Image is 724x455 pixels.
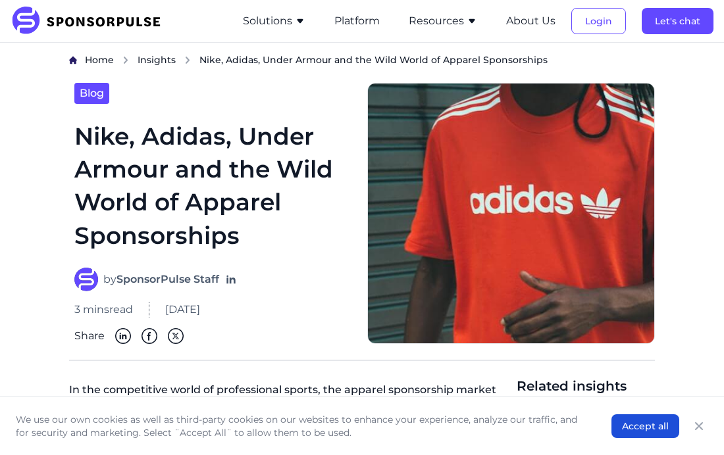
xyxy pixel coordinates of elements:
[16,413,585,439] p: We use our own cookies as well as third-party cookies on our websites to enhance your experience,...
[116,273,219,285] strong: SponsorPulse Staff
[611,414,679,438] button: Accept all
[138,53,176,67] a: Insights
[115,328,131,344] img: Linkedin
[74,120,351,252] h1: Nike, Adidas, Under Armour and the Wild World of Apparel Sponsorships
[11,7,170,36] img: SponsorPulse
[85,54,114,66] span: Home
[334,15,380,27] a: Platform
[506,13,556,29] button: About Us
[74,328,105,344] span: Share
[199,53,548,66] span: Nike, Adidas, Under Armour and the Wild World of Apparel Sponsorships
[103,272,219,287] span: by
[74,302,133,318] span: 3 mins read
[85,53,114,67] a: Home
[690,417,708,435] button: Close
[334,13,380,29] button: Platform
[506,15,556,27] a: About Us
[642,15,713,27] a: Let's chat
[142,328,157,344] img: Facebook
[243,13,305,29] button: Solutions
[165,302,200,318] span: [DATE]
[74,268,98,291] img: SponsorPulse Staff
[367,83,655,345] img: Photo courtesy of Camilla Carvalho via Unsplash
[642,8,713,34] button: Let's chat
[74,83,109,104] a: Blog
[69,377,506,440] p: In the competitive world of professional sports, the apparel sponsorship market is a battleground...
[224,273,238,286] a: Follow on LinkedIn
[122,56,130,64] img: chevron right
[168,328,184,344] img: Twitter
[571,15,626,27] a: Login
[409,13,477,29] button: Resources
[184,56,192,64] img: chevron right
[517,377,656,395] span: Related insights
[571,8,626,34] button: Login
[69,56,77,64] img: Home
[138,54,176,66] span: Insights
